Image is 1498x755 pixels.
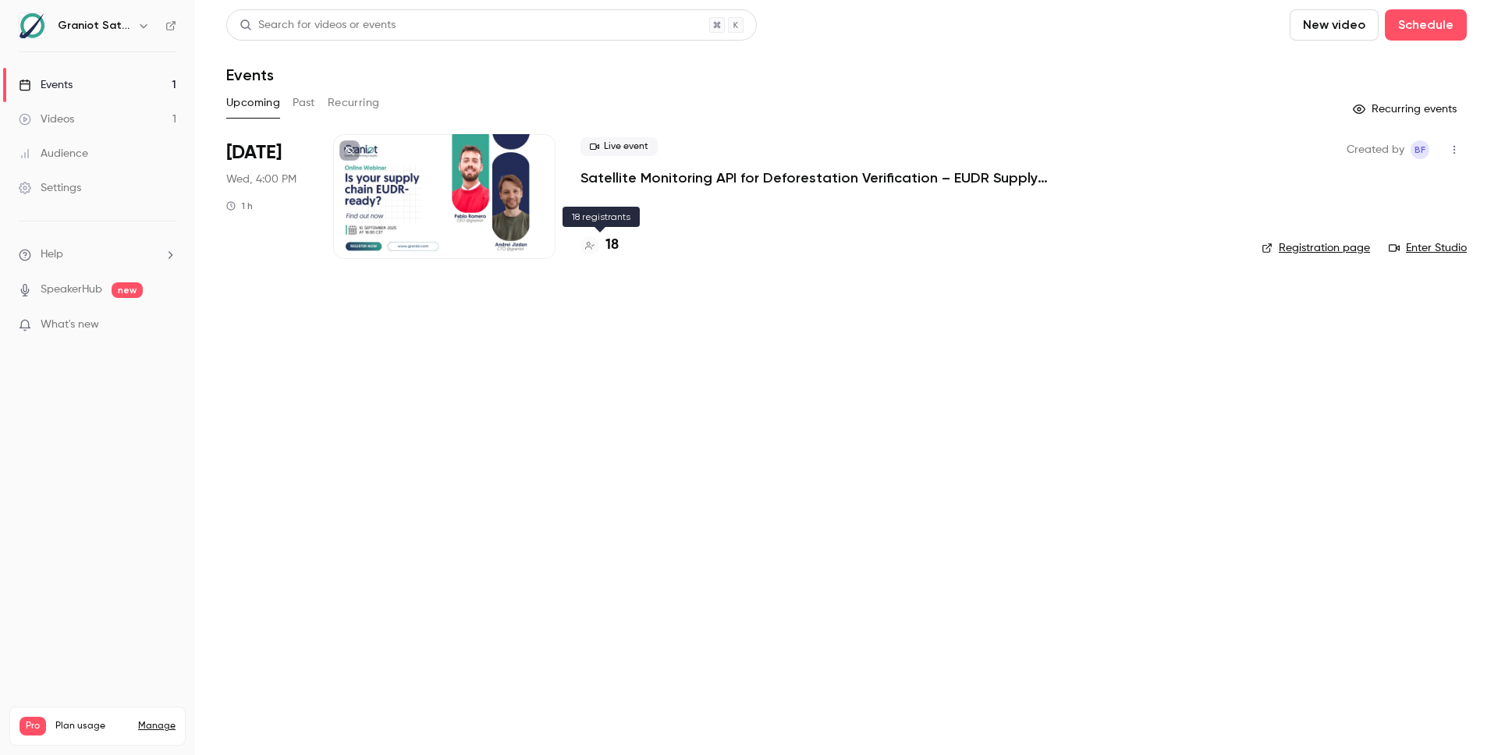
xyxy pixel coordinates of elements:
span: Pro [20,717,46,736]
a: Registration page [1262,240,1370,256]
div: Search for videos or events [240,17,396,34]
button: Recurring [328,90,380,115]
span: What's new [41,317,99,333]
button: Recurring events [1346,97,1467,122]
span: Created by [1347,140,1404,159]
button: Upcoming [226,90,280,115]
span: Plan usage [55,720,129,732]
button: New video [1290,9,1379,41]
span: [DATE] [226,140,282,165]
span: new [112,282,143,298]
h6: Graniot Satellite Technologies SL [58,18,131,34]
span: Help [41,246,63,263]
div: Audience [19,146,88,161]
button: Past [293,90,315,115]
span: Beliza Falcon [1411,140,1429,159]
div: Settings [19,180,81,196]
h1: Events [226,66,274,84]
span: Live event [580,137,658,156]
h4: 18 [605,235,619,256]
img: Graniot Satellite Technologies SL [20,13,44,38]
div: Events [19,77,73,93]
a: SpeakerHub [41,282,102,298]
div: 1 h [226,200,253,212]
span: Wed, 4:00 PM [226,172,296,187]
button: Schedule [1385,9,1467,41]
a: Satellite Monitoring API for Deforestation Verification – EUDR Supply Chains [580,168,1049,187]
div: Sep 10 Wed, 4:00 PM (Europe/Paris) [226,134,308,259]
a: Enter Studio [1389,240,1467,256]
div: Videos [19,112,74,127]
span: BF [1415,140,1425,159]
li: help-dropdown-opener [19,246,176,263]
a: 18 [580,235,619,256]
a: Manage [138,720,176,732]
